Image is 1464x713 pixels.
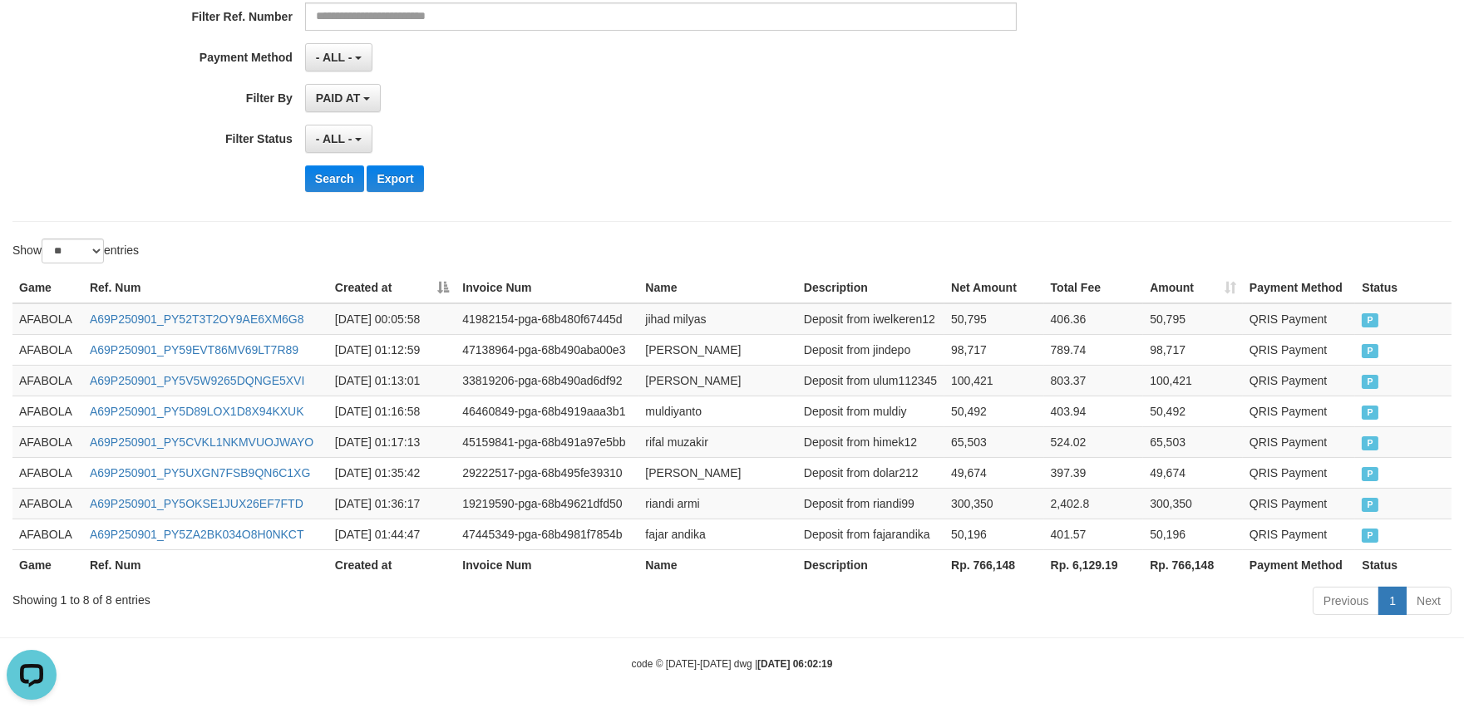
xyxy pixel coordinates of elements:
td: AFABOLA [12,519,83,549]
td: 98,717 [944,334,1044,365]
th: Invoice Num [456,549,638,580]
td: 50,795 [944,303,1044,335]
td: 47445349-pga-68b4981f7854b [456,519,638,549]
th: Status [1355,273,1452,303]
td: [DATE] 01:44:47 [328,519,456,549]
td: Deposit from fajarandika [797,519,944,549]
th: Game [12,549,83,580]
div: Showing 1 to 8 of 8 entries [12,585,598,608]
td: QRIS Payment [1243,334,1355,365]
td: AFABOLA [12,488,83,519]
td: 524.02 [1044,426,1144,457]
td: Deposit from ulum112345 [797,365,944,396]
th: Description [797,273,944,303]
th: Description [797,549,944,580]
a: A69P250901_PY5CVKL1NKMVUOJWAYO [90,435,313,449]
th: Rp. 766,148 [1143,549,1243,580]
td: 2,402.8 [1044,488,1144,519]
th: Name [638,273,796,303]
td: AFABOLA [12,396,83,426]
td: 50,492 [944,396,1044,426]
button: PAID AT [305,84,381,112]
button: Export [367,165,423,192]
th: Rp. 766,148 [944,549,1044,580]
td: 300,350 [944,488,1044,519]
td: 300,350 [1143,488,1243,519]
td: Deposit from riandi99 [797,488,944,519]
a: Previous [1313,587,1379,615]
td: QRIS Payment [1243,396,1355,426]
td: [DATE] 00:05:58 [328,303,456,335]
td: Deposit from dolar212 [797,457,944,488]
span: PAID [1362,467,1378,481]
button: - ALL - [305,43,372,71]
td: 45159841-pga-68b491a97e5bb [456,426,638,457]
th: Ref. Num [83,549,328,580]
small: code © [DATE]-[DATE] dwg | [632,658,833,670]
td: riandi armi [638,488,796,519]
span: - ALL - [316,51,352,64]
span: PAID AT [316,91,360,105]
a: A69P250901_PY52T3T2OY9AE6XM6G8 [90,312,304,326]
td: Deposit from muldiy [797,396,944,426]
td: Deposit from jindepo [797,334,944,365]
td: Deposit from iwelkeren12 [797,303,944,335]
th: Total Fee [1044,273,1144,303]
th: Created at [328,549,456,580]
td: QRIS Payment [1243,426,1355,457]
td: QRIS Payment [1243,519,1355,549]
td: QRIS Payment [1243,488,1355,519]
span: PAID [1362,406,1378,420]
a: A69P250901_PY5D89LOX1D8X94KXUK [90,405,304,418]
th: Ref. Num [83,273,328,303]
td: QRIS Payment [1243,457,1355,488]
td: 65,503 [944,426,1044,457]
th: Invoice Num [456,273,638,303]
a: A69P250901_PY5UXGN7FSB9QN6C1XG [90,466,310,479]
td: [DATE] 01:13:01 [328,365,456,396]
td: 65,503 [1143,426,1243,457]
span: - ALL - [316,132,352,145]
th: Payment Method [1243,549,1355,580]
button: - ALL - [305,125,372,153]
td: muldiyanto [638,396,796,426]
span: PAID [1362,498,1378,512]
td: fajar andika [638,519,796,549]
span: PAID [1362,313,1378,327]
td: 403.94 [1044,396,1144,426]
td: 50,492 [1143,396,1243,426]
td: [DATE] 01:16:58 [328,396,456,426]
td: [PERSON_NAME] [638,457,796,488]
td: QRIS Payment [1243,303,1355,335]
td: 46460849-pga-68b4919aaa3b1 [456,396,638,426]
td: QRIS Payment [1243,365,1355,396]
th: Created at: activate to sort column descending [328,273,456,303]
td: 100,421 [1143,365,1243,396]
td: [DATE] 01:36:17 [328,488,456,519]
td: 49,674 [1143,457,1243,488]
td: 50,196 [1143,519,1243,549]
td: 29222517-pga-68b495fe39310 [456,457,638,488]
td: 49,674 [944,457,1044,488]
td: jihad milyas [638,303,796,335]
td: [DATE] 01:35:42 [328,457,456,488]
th: Net Amount [944,273,1044,303]
th: Status [1355,549,1452,580]
th: Payment Method [1243,273,1355,303]
th: Rp. 6,129.19 [1044,549,1144,580]
td: AFABOLA [12,426,83,457]
a: 1 [1378,587,1407,615]
span: PAID [1362,344,1378,358]
button: Search [305,165,364,192]
td: 50,795 [1143,303,1243,335]
td: Deposit from himek12 [797,426,944,457]
td: 789.74 [1044,334,1144,365]
a: A69P250901_PY5V5W9265DQNGE5XVI [90,374,304,387]
td: AFABOLA [12,334,83,365]
td: [DATE] 01:12:59 [328,334,456,365]
td: 401.57 [1044,519,1144,549]
td: [PERSON_NAME] [638,365,796,396]
a: A69P250901_PY59EVT86MV69LT7R89 [90,343,298,356]
th: Amount: activate to sort column ascending [1143,273,1243,303]
th: Game [12,273,83,303]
